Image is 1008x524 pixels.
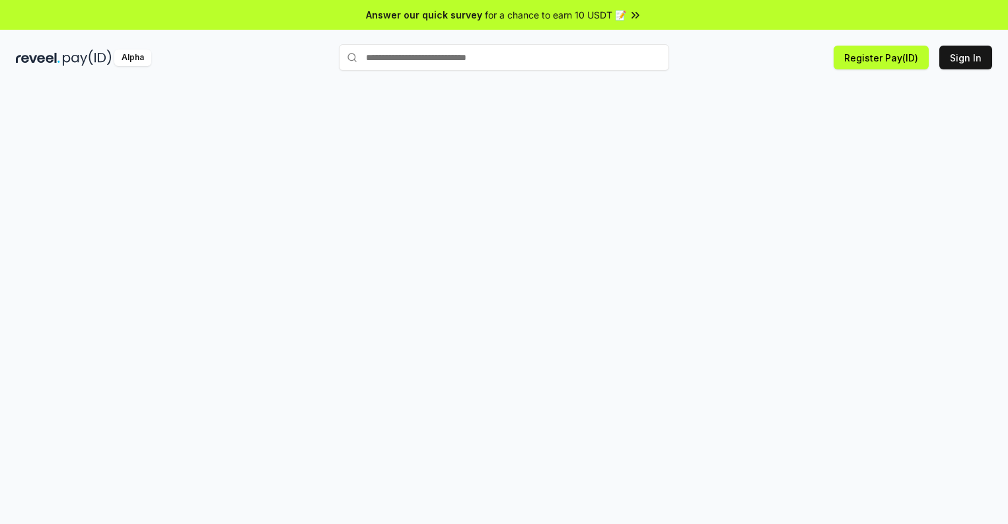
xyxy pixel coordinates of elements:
[939,46,992,69] button: Sign In
[366,8,482,22] span: Answer our quick survey
[63,50,112,66] img: pay_id
[16,50,60,66] img: reveel_dark
[834,46,929,69] button: Register Pay(ID)
[114,50,151,66] div: Alpha
[485,8,626,22] span: for a chance to earn 10 USDT 📝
